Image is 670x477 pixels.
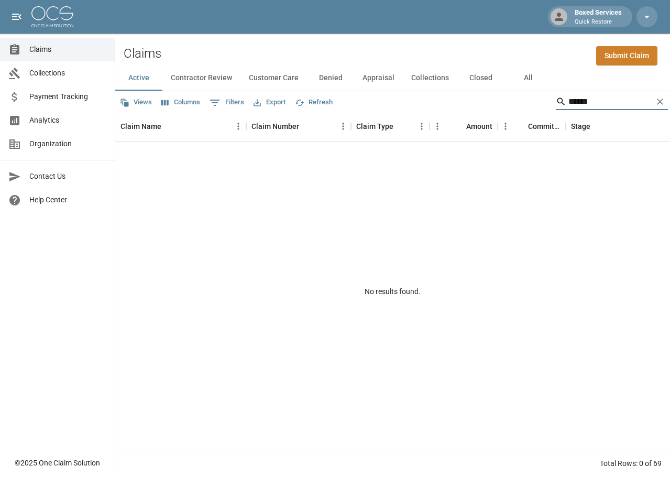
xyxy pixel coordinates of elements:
[115,112,246,141] div: Claim Name
[513,119,528,134] button: Sort
[115,66,162,91] button: Active
[430,112,498,141] div: Amount
[466,112,492,141] div: Amount
[29,194,106,205] span: Help Center
[115,142,670,442] div: No results found.
[307,66,354,91] button: Denied
[29,91,106,102] span: Payment Tracking
[207,94,247,111] button: Show filters
[571,112,590,141] div: Stage
[161,119,176,134] button: Sort
[498,118,513,134] button: Menu
[29,171,106,182] span: Contact Us
[504,66,552,91] button: All
[354,66,403,91] button: Appraisal
[159,94,203,111] button: Select columns
[120,112,161,141] div: Claim Name
[292,94,335,111] button: Refresh
[29,68,106,79] span: Collections
[230,118,246,134] button: Menu
[124,46,161,61] h2: Claims
[162,66,240,91] button: Contractor Review
[15,458,100,468] div: © 2025 One Claim Solution
[335,118,351,134] button: Menu
[590,119,605,134] button: Sort
[299,119,314,134] button: Sort
[240,66,307,91] button: Customer Care
[31,6,73,27] img: ocs-logo-white-transparent.png
[115,66,670,91] div: dynamic tabs
[652,94,668,110] button: Clear
[452,119,466,134] button: Sort
[393,119,408,134] button: Sort
[6,6,27,27] button: open drawer
[498,112,566,141] div: Committed Amount
[556,93,668,112] div: Search
[596,46,657,66] a: Submit Claim
[29,44,106,55] span: Claims
[251,112,299,141] div: Claim Number
[351,112,430,141] div: Claim Type
[403,66,457,91] button: Collections
[570,7,626,26] div: Boxed Services
[356,112,393,141] div: Claim Type
[29,115,106,126] span: Analytics
[457,66,504,91] button: Closed
[430,118,445,134] button: Menu
[117,94,155,111] button: Views
[246,112,351,141] div: Claim Number
[600,458,662,469] div: Total Rows: 0 of 69
[414,118,430,134] button: Menu
[528,112,561,141] div: Committed Amount
[29,138,106,149] span: Organization
[575,18,622,27] p: Quick Restore
[251,94,288,111] button: Export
